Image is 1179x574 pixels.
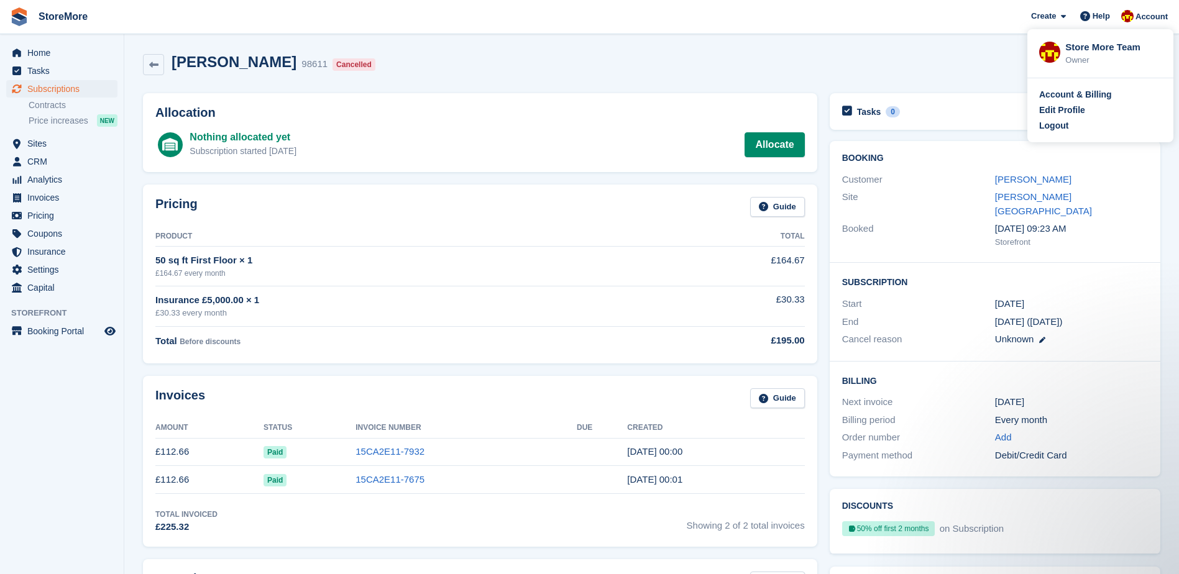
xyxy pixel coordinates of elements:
[995,334,1034,344] span: Unknown
[995,430,1012,445] a: Add
[995,316,1063,327] span: [DATE] ([DATE])
[97,114,117,127] div: NEW
[27,135,102,152] span: Sites
[10,7,29,26] img: stora-icon-8386f47178a22dfd0bd8f6a31ec36ba5ce8667c1dd55bd0f319d3a0aa187defe.svg
[627,418,804,438] th: Created
[301,57,328,71] div: 98611
[155,197,198,217] h2: Pricing
[264,418,356,438] th: Status
[356,446,424,457] a: 15CA2E11-7932
[842,501,1148,511] h2: Discounts
[27,279,102,296] span: Capital
[842,297,995,311] div: Start
[180,337,241,346] span: Before discounts
[1031,10,1056,22] span: Create
[627,446,682,457] time: 2025-09-01 23:00:58 UTC
[995,236,1148,248] div: Storefront
[356,474,424,485] a: 15CA2E11-7675
[842,153,1148,163] h2: Booking
[155,466,264,494] td: £112.66
[29,99,117,111] a: Contracts
[842,413,995,427] div: Billing period
[6,243,117,260] a: menu
[750,197,805,217] a: Guide
[1039,42,1060,63] img: Store More Team
[995,174,1071,184] a: [PERSON_NAME]
[687,509,805,534] span: Showing 2 of 2 total invoices
[6,279,117,296] a: menu
[995,413,1148,427] div: Every month
[750,388,805,409] a: Guide
[27,189,102,206] span: Invoices
[857,106,881,117] h2: Tasks
[842,190,995,218] div: Site
[842,449,995,463] div: Payment method
[842,430,995,445] div: Order number
[937,523,1004,534] span: on Subscription
[886,106,900,117] div: 0
[995,449,1148,463] div: Debit/Credit Card
[155,438,264,466] td: £112.66
[6,171,117,188] a: menu
[155,388,205,409] h2: Invoices
[6,153,117,170] a: menu
[264,474,287,486] span: Paid
[190,145,296,158] div: Subscription started [DATE]
[29,114,117,127] a: Price increases NEW
[155,253,646,268] div: 50 sq ft First Floor × 1
[34,6,93,27] a: StoreMore
[29,115,88,127] span: Price increases
[1039,88,1112,101] div: Account & Billing
[103,324,117,339] a: Preview store
[995,191,1092,216] a: [PERSON_NAME][GEOGRAPHIC_DATA]
[6,225,117,242] a: menu
[646,334,805,348] div: £195.00
[155,520,218,534] div: £225.32
[1039,119,1068,132] div: Logout
[995,395,1148,409] div: [DATE]
[155,106,805,120] h2: Allocation
[1093,10,1110,22] span: Help
[155,293,646,307] div: Insurance £5,000.00 × 1
[27,62,102,80] span: Tasks
[842,374,1148,386] h2: Billing
[995,297,1024,311] time: 2025-08-01 23:00:00 UTC
[842,315,995,329] div: End
[27,322,102,340] span: Booking Portal
[1121,10,1134,22] img: Store More Team
[333,58,375,71] div: Cancelled
[6,44,117,61] a: menu
[27,153,102,170] span: CRM
[27,171,102,188] span: Analytics
[995,222,1148,236] div: [DATE] 09:23 AM
[577,418,627,438] th: Due
[842,395,995,409] div: Next invoice
[6,62,117,80] a: menu
[356,418,577,438] th: Invoice Number
[627,474,682,485] time: 2025-08-01 23:01:01 UTC
[1065,54,1162,66] div: Owner
[1039,104,1085,117] div: Edit Profile
[6,322,117,340] a: menu
[1039,119,1162,132] a: Logout
[155,227,646,247] th: Product
[646,227,805,247] th: Total
[27,44,102,61] span: Home
[6,135,117,152] a: menu
[6,261,117,278] a: menu
[11,307,124,319] span: Storefront
[27,261,102,278] span: Settings
[155,335,177,346] span: Total
[27,225,102,242] span: Coupons
[264,446,287,458] span: Paid
[646,247,805,286] td: £164.67
[842,521,935,536] div: 50% off first 2 months
[6,207,117,224] a: menu
[745,132,804,157] a: Allocate
[646,286,805,326] td: £30.33
[172,53,296,70] h2: [PERSON_NAME]
[1039,104,1162,117] a: Edit Profile
[842,222,995,248] div: Booked
[842,173,995,187] div: Customer
[842,275,1148,288] h2: Subscription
